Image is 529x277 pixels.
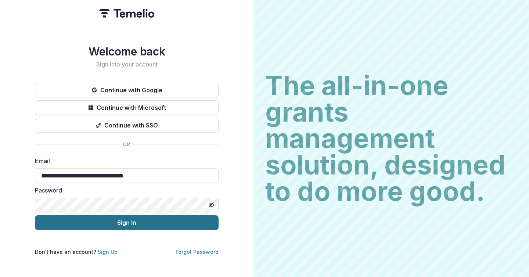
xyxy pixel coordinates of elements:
[35,186,214,195] label: Password
[98,249,118,255] a: Sign Up
[35,61,219,68] h2: Sign into your account
[176,249,219,255] a: Forgot Password
[35,215,219,230] button: Sign In
[99,9,154,18] img: Temelio
[35,118,219,133] button: Continue with SSO
[35,100,219,115] button: Continue with Microsoft
[205,199,217,211] button: Toggle password visibility
[35,248,118,256] p: Don't have an account?
[35,83,219,97] button: Continue with Google
[35,45,219,58] h1: Welcome back
[35,157,214,165] label: Email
